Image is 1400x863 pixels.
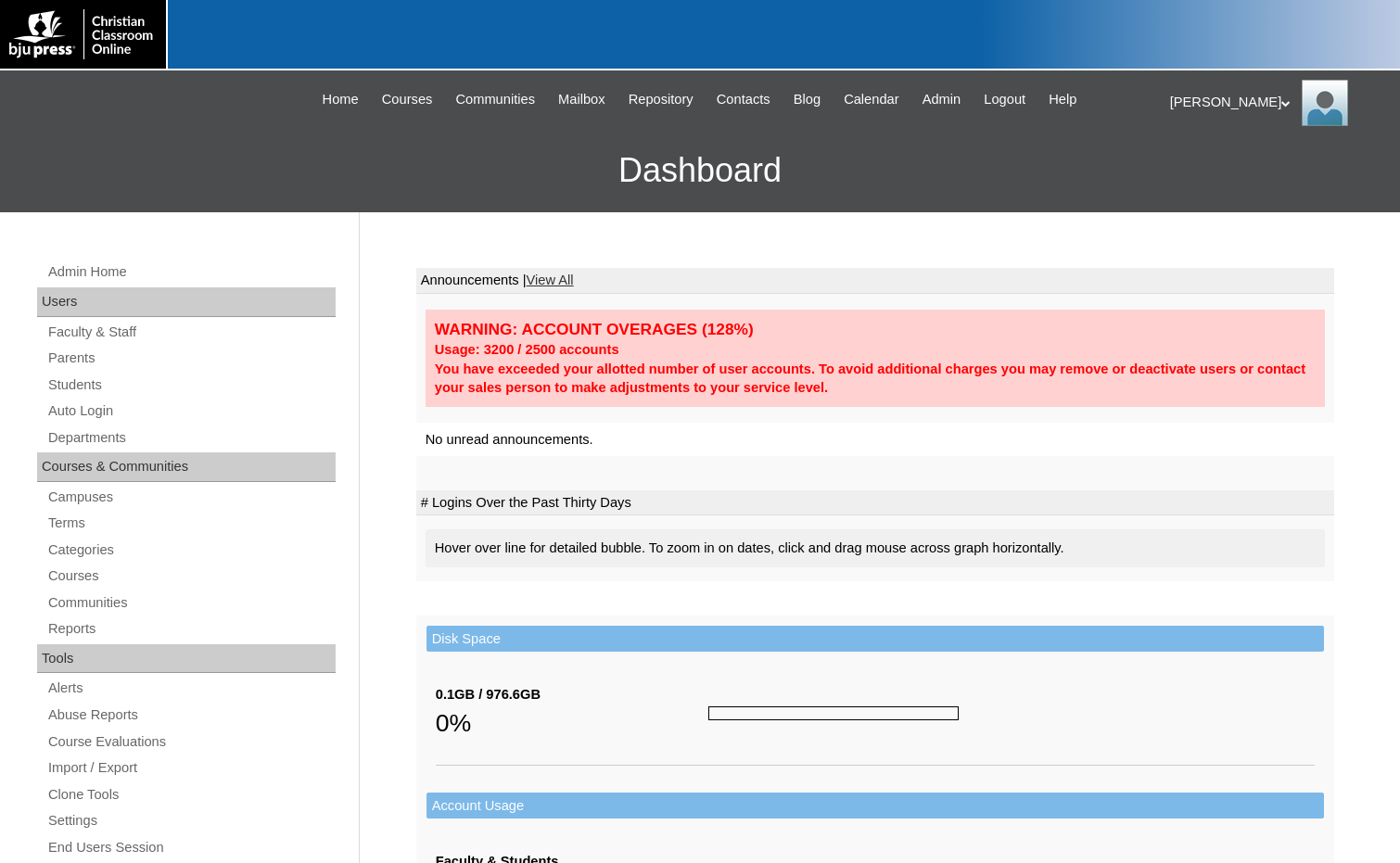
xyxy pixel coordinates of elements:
a: Communities [46,591,336,615]
td: # Logins Over the Past Thirty Days [416,490,1334,516]
a: Blog [784,89,830,110]
a: Home [313,89,368,110]
a: Admin [913,89,971,110]
span: Calendar [844,89,898,110]
a: Mailbox [549,89,615,110]
span: Blog [794,89,821,110]
span: Help [1049,89,1076,110]
a: End Users Session [46,836,336,859]
a: Categories [46,539,336,562]
span: Communities [455,89,535,110]
td: Account Usage [426,793,1324,819]
a: Faculty & Staff [46,321,336,344]
a: View All [527,273,574,287]
span: Contacts [717,89,770,110]
div: Users [37,287,336,317]
div: Hover over line for detailed bubble. To zoom in on dates, click and drag mouse across graph horiz... [426,529,1325,567]
a: Course Evaluations [46,730,336,754]
a: Departments [46,426,336,450]
a: Courses [46,565,336,588]
a: Campuses [46,486,336,509]
a: Auto Login [46,400,336,423]
img: logo-white.png [9,9,157,59]
a: Contacts [707,89,780,110]
h3: Dashboard [9,129,1391,212]
span: Home [323,89,359,110]
a: Communities [446,89,544,110]
span: Courses [382,89,433,110]
a: Students [46,374,336,397]
a: Abuse Reports [46,704,336,727]
a: Clone Tools [46,783,336,806]
a: Terms [46,512,336,535]
a: Settings [46,809,336,832]
a: Admin Home [46,260,336,284]
div: 0% [436,704,708,742]
div: [PERSON_NAME] [1170,80,1381,126]
img: Melanie Sevilla [1302,80,1348,126]
a: Reports [46,617,336,641]
span: Mailbox [558,89,605,110]
div: Courses & Communities [37,452,336,482]
div: Tools [37,644,336,674]
a: Logout [974,89,1035,110]
div: WARNING: ACCOUNT OVERAGES (128%) [435,319,1316,340]
a: Alerts [46,677,336,700]
a: Courses [373,89,442,110]
div: You have exceeded your allotted number of user accounts. To avoid additional charges you may remo... [435,360,1316,398]
a: Import / Export [46,756,336,780]
a: Calendar [834,89,908,110]
span: Repository [629,89,694,110]
a: Parents [46,347,336,370]
div: 0.1GB / 976.6GB [436,685,708,704]
td: Disk Space [426,626,1324,653]
span: Admin [923,89,961,110]
td: No unread announcements. [416,423,1334,457]
a: Help [1039,89,1086,110]
a: Repository [619,89,703,110]
span: Logout [984,89,1025,110]
td: Announcements | [416,268,1334,294]
strong: Usage: 3200 / 2500 accounts [435,342,619,357]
